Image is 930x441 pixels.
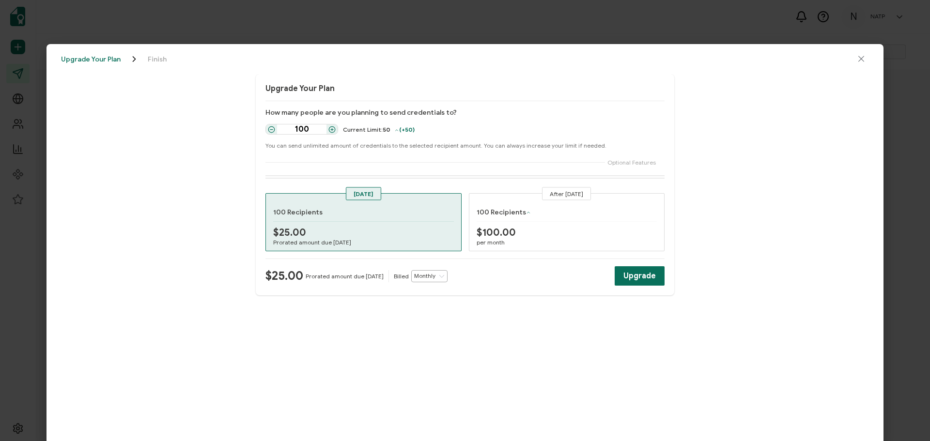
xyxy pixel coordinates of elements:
p: How many people are you planning to send credentials to? [265,108,665,117]
p: $100.00 [477,227,657,239]
span: Finish [148,56,167,63]
input: Select [411,270,448,282]
p: Prorated amount due [DATE] [273,239,454,246]
span: Upgrade Your Plan [61,54,139,64]
iframe: To enrich screen reader interactions, please activate Accessibility in Grammarly extension settings [882,395,930,441]
div: Breadcrumb [61,54,853,64]
p: $25.00 [273,227,454,239]
div: Chat Widget [882,395,930,441]
button: Upgrade [615,266,665,286]
button: close drawer [853,54,869,64]
span: 50 [383,126,390,133]
span: Upgrade [623,272,656,280]
div: Optional Features [265,156,665,168]
span: (+50) [394,126,415,133]
p: Current Limit: [343,126,415,133]
p: 100 Recipients [477,208,526,216]
p: Prorated amount due [DATE] [306,273,384,280]
p: You can send unlimited amount of credentials to the selected recipient amount. You can always inc... [265,142,665,149]
p: Billed [394,273,409,280]
p: Upgrade Your Plan [265,84,665,93]
p: 100 Recipients [273,208,454,216]
p: Optional Features [607,159,656,166]
span: [DATE] [354,190,373,198]
p: $25.00 [265,269,303,283]
span: After [DATE] [550,190,583,198]
span: Upgrade Your Plan [61,56,121,63]
p: per month [477,239,657,246]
